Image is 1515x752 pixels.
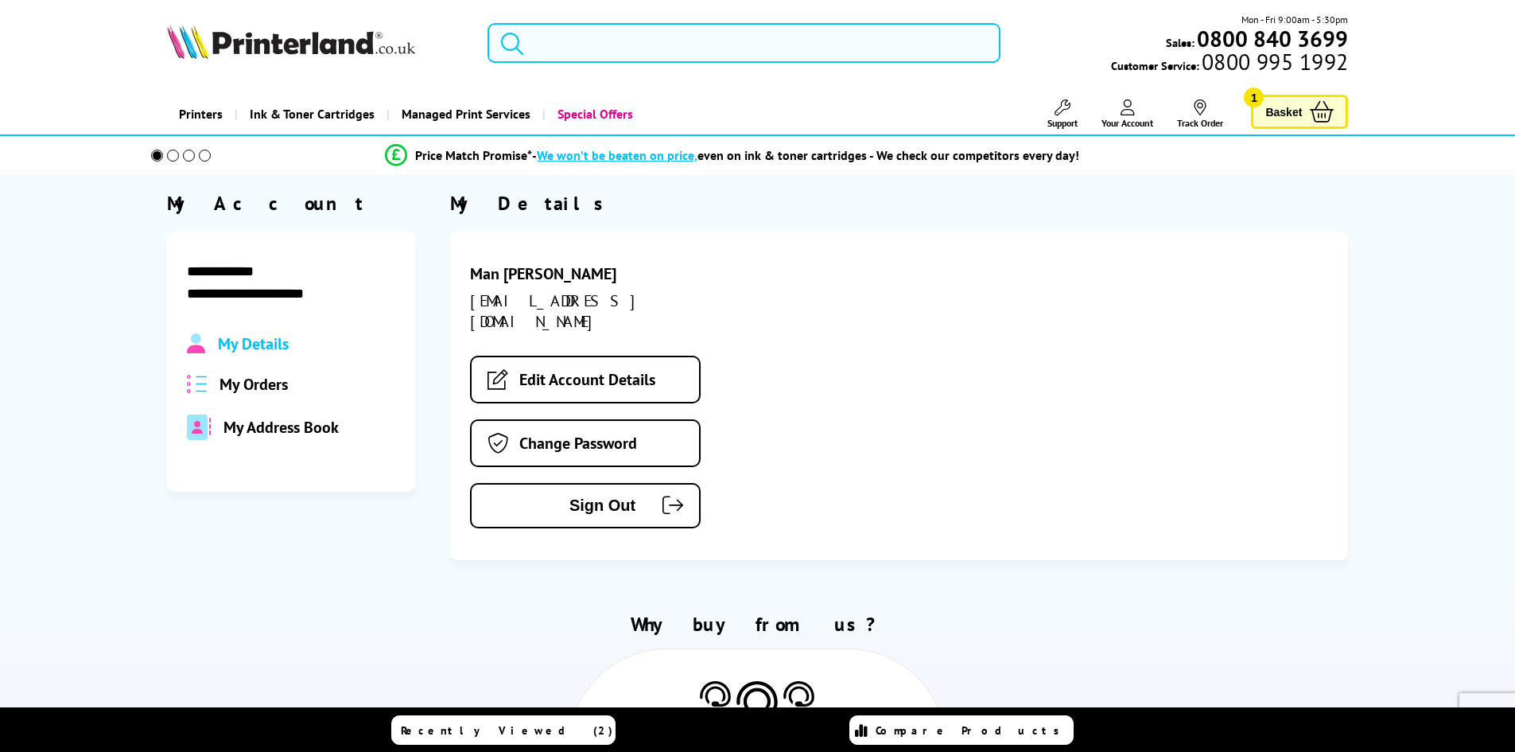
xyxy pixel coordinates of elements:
b: 0800 840 3699 [1197,24,1348,53]
span: Recently Viewed (2) [401,723,613,738]
span: Sales: [1166,35,1195,50]
h2: Why buy from us? [167,612,1349,637]
span: Support [1047,117,1078,129]
span: Basket [1265,101,1302,123]
button: Sign Out [470,483,701,528]
div: Man [PERSON_NAME] [470,263,753,284]
a: Change Password [470,419,701,467]
a: Edit Account Details [470,356,701,403]
a: Basket 1 [1251,95,1348,129]
span: Price Match Promise* [415,147,532,163]
a: Printers [167,94,235,134]
img: Printer Experts [781,681,817,722]
div: My Details [450,191,1348,216]
a: Printerland Logo [167,24,468,62]
span: Mon - Fri 9:00am - 5:30pm [1241,12,1348,27]
a: Special Offers [542,94,645,134]
div: - even on ink & toner cartridges - We check our competitors every day! [532,147,1079,163]
span: Customer Service: [1111,54,1348,73]
span: Ink & Toner Cartridges [250,94,375,134]
a: Track Order [1177,99,1223,129]
span: Compare Products [876,723,1068,738]
a: Support [1047,99,1078,129]
span: 0800 995 1992 [1199,54,1348,69]
li: modal_Promise [130,142,1336,169]
span: We won’t be beaten on price, [537,147,697,163]
span: Your Account [1101,117,1153,129]
img: Profile.svg [187,333,205,354]
a: Managed Print Services [387,94,542,134]
span: 1 [1244,88,1264,107]
a: Recently Viewed (2) [391,715,616,745]
div: My Account [167,191,415,216]
span: My Details [218,333,289,354]
span: My Address Book [223,417,339,438]
span: My Orders [219,374,288,395]
a: Compare Products [849,715,1074,745]
img: Printer Experts [697,681,733,722]
img: Printer Experts [733,681,781,736]
img: Printerland Logo [167,24,415,59]
a: 0800 840 3699 [1195,31,1348,46]
img: all-order.svg [187,375,208,393]
a: Ink & Toner Cartridges [235,94,387,134]
span: Sign Out [495,497,635,515]
div: [EMAIL_ADDRESS][DOMAIN_NAME] [470,290,753,332]
img: address-book-duotone-solid.svg [187,415,211,440]
a: Your Account [1101,99,1153,129]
